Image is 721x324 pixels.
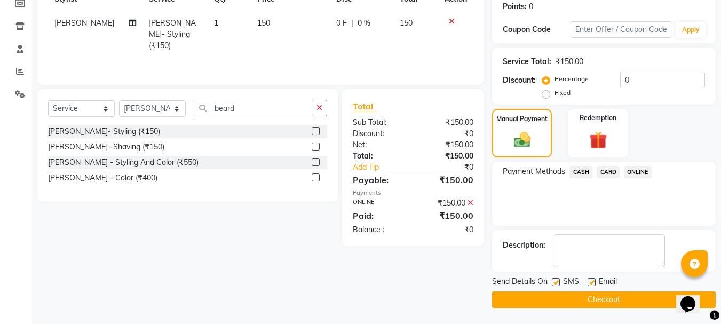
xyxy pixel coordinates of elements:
span: 150 [400,18,413,28]
iframe: chat widget [676,281,710,313]
button: Checkout [492,291,716,308]
div: Service Total: [503,56,551,67]
div: ONLINE [345,197,413,209]
span: CASH [569,166,592,178]
div: Net: [345,139,413,151]
div: Total: [345,151,413,162]
input: Enter Offer / Coupon Code [571,21,671,38]
img: _gift.svg [584,129,613,151]
div: ₹150.00 [413,117,481,128]
div: ₹150.00 [413,173,481,186]
input: Search or Scan [194,100,312,116]
span: 1 [214,18,218,28]
div: [PERSON_NAME]- Styling (₹150) [48,126,160,137]
span: [PERSON_NAME] [54,18,114,28]
div: ₹150.00 [413,151,481,162]
div: Description: [503,240,545,251]
span: 150 [257,18,270,28]
div: Payments [353,188,473,197]
div: 0 [529,1,533,12]
span: ONLINE [624,166,652,178]
div: Paid: [345,209,413,222]
div: ₹0 [413,128,481,139]
div: Discount: [503,75,536,86]
span: CARD [597,166,620,178]
img: _cash.svg [509,130,536,149]
button: Apply [676,22,706,38]
span: [PERSON_NAME]- Styling (₹150) [149,18,196,50]
div: Points: [503,1,527,12]
div: ₹0 [425,162,482,173]
div: Discount: [345,128,413,139]
div: ₹150.00 [413,139,481,151]
span: Total [353,101,377,112]
span: Email [599,276,617,289]
span: | [351,18,353,29]
div: [PERSON_NAME] - Color (₹400) [48,172,157,184]
div: Balance : [345,224,413,235]
label: Percentage [554,74,589,84]
label: Fixed [554,88,571,98]
div: Sub Total: [345,117,413,128]
span: 0 % [358,18,370,29]
div: [PERSON_NAME] -Shaving (₹150) [48,141,164,153]
div: ₹0 [413,224,481,235]
div: Payable: [345,173,413,186]
span: Send Details On [492,276,548,289]
div: ₹150.00 [413,209,481,222]
div: ₹150.00 [556,56,583,67]
span: Payment Methods [503,166,565,177]
div: Coupon Code [503,24,570,35]
span: 0 F [336,18,347,29]
a: Add Tip [345,162,424,173]
label: Manual Payment [496,114,548,124]
div: [PERSON_NAME] - Styling And Color (₹550) [48,157,199,168]
label: Redemption [580,113,616,123]
div: ₹150.00 [413,197,481,209]
span: SMS [563,276,579,289]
